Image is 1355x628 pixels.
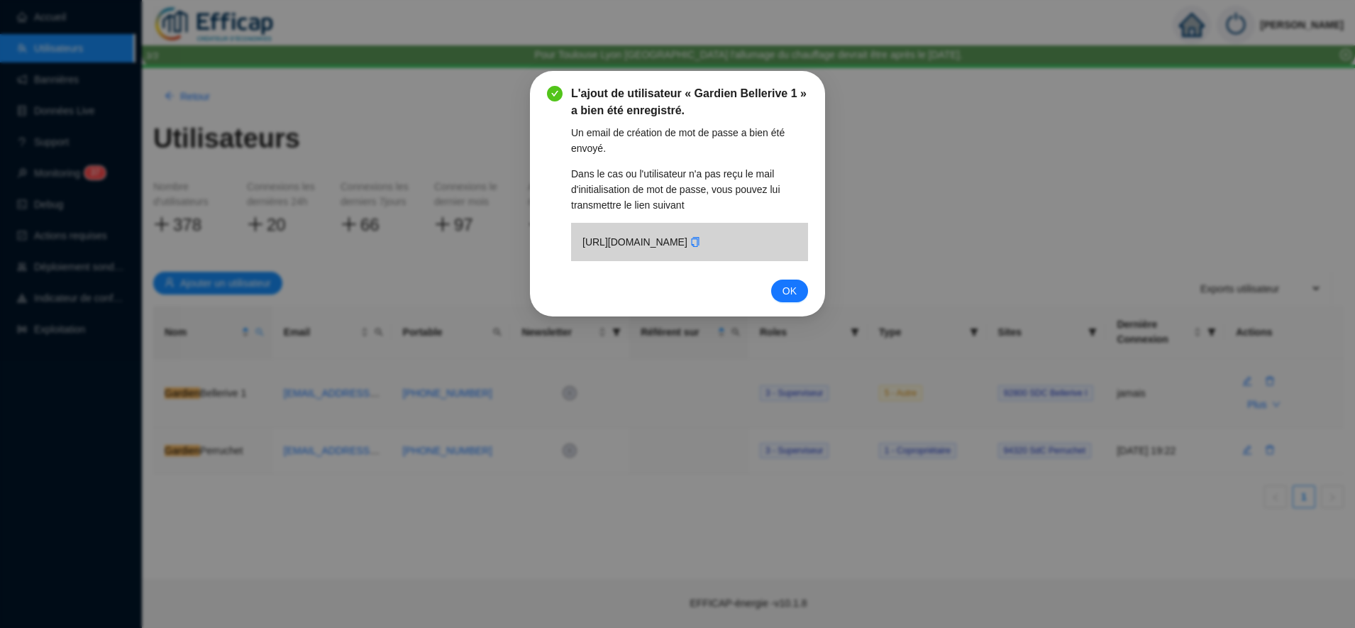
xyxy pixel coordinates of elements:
span: OK [782,283,797,299]
span: copy [690,237,700,247]
button: Copy [690,234,700,250]
span: check-circle [547,86,563,101]
div: Dans le cas ou l'utilisateur n'a pas reçu le mail d'initialisation de mot de passe, vous pouvez l... [571,166,808,213]
span: L'ajout de utilisateur « Gardien Bellerive 1 » a bien été enregistré. [571,85,808,119]
button: OK [771,280,808,302]
div: [URL][DOMAIN_NAME] [571,223,808,261]
div: Un email de création de mot de passe a bien été envoyé. [571,125,808,156]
